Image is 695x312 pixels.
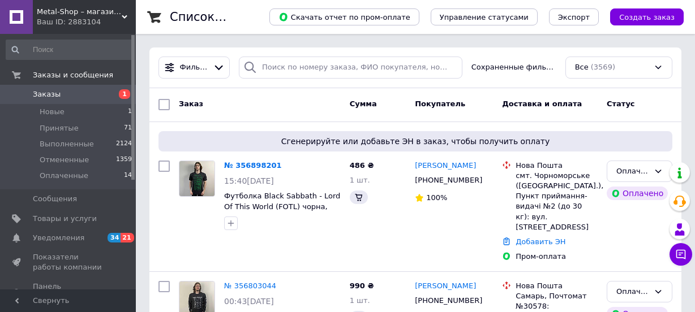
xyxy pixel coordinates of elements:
span: 1 шт. [350,296,370,305]
a: Добавить ЭН [516,237,565,246]
span: Уведомления [33,233,84,243]
span: 21 [121,233,134,242]
div: смт. Чорноморське ([GEOGRAPHIC_DATA].), Пункт приймання-видачі №2 (до 30 кг): вул. [STREET_ADDRESS] [516,171,598,232]
div: Оплаченный [616,286,649,298]
span: 100% [426,193,447,202]
span: Сообщения [33,194,77,204]
span: 1 [119,89,130,99]
span: 2124 [116,139,132,149]
span: Покупатель [415,99,465,108]
span: Заказы и сообщения [33,70,113,80]
div: [PHONE_NUMBER] [413,293,484,308]
span: (3569) [591,63,615,71]
button: Создать заказ [610,8,684,25]
span: Товары и услуги [33,214,97,224]
button: Чат с покупателем [670,243,692,266]
span: Заказ [179,99,203,108]
span: Фильтры [180,62,209,73]
button: Экспорт [549,8,599,25]
button: Управление статусами [431,8,538,25]
span: Сохраненные фильтры: [471,62,556,73]
span: Показатели работы компании [33,252,105,272]
span: 34 [108,233,121,242]
h1: Список заказов [170,10,267,24]
span: Все [575,62,589,73]
span: Статус [607,99,635,108]
span: Панель управления [33,281,105,302]
input: Поиск по номеру заказа, ФИО покупателя, номеру телефона, Email, номеру накладной [239,57,462,79]
span: Сгенерируйте или добавьте ЭН в заказ, чтобы получить оплату [163,136,668,147]
a: Создать заказ [599,12,684,21]
img: Фото товару [179,161,214,196]
span: Экспорт [558,13,590,21]
span: 00:43[DATE] [224,297,274,306]
span: Сумма [350,99,377,108]
a: Фото товару [179,161,215,197]
span: 14 [124,171,132,181]
a: № 356898201 [224,161,282,170]
span: 990 ₴ [350,281,374,290]
div: Нова Пошта [516,161,598,171]
span: 71 [124,123,132,133]
div: Ваш ID: 2883104 [37,17,136,27]
button: Скачать отчет по пром-оплате [269,8,419,25]
span: Доставка и оплата [502,99,582,108]
div: Оплаченный [616,166,649,177]
span: 1 [128,107,132,117]
span: 1359 [116,155,132,165]
span: 15:40[DATE] [224,176,274,185]
span: Создать заказ [619,13,675,21]
span: Принятые [40,123,79,133]
span: Отмененные [40,155,89,165]
div: Пром-оплата [516,252,598,262]
span: Управление статусами [440,13,529,21]
div: Оплачено [607,187,668,200]
span: Выполненные [40,139,94,149]
div: Нова Пошта [516,281,598,291]
span: 1 шт. [350,176,370,184]
a: [PERSON_NAME] [415,161,476,171]
span: Новые [40,107,65,117]
span: Заказы [33,89,61,99]
span: 486 ₴ [350,161,374,170]
a: [PERSON_NAME] [415,281,476,292]
input: Поиск [6,40,133,60]
a: Футболка Black Sabbath - Lord Of This World (FOTL) чорна, Размер L [224,192,340,221]
a: № 356803044 [224,281,276,290]
div: [PHONE_NUMBER] [413,173,484,188]
span: Metal-Shop – магазин рок-музики, одягу та атрибутики [37,7,122,17]
span: Скачать отчет по пром-оплате [278,12,410,22]
span: Оплаченные [40,171,88,181]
